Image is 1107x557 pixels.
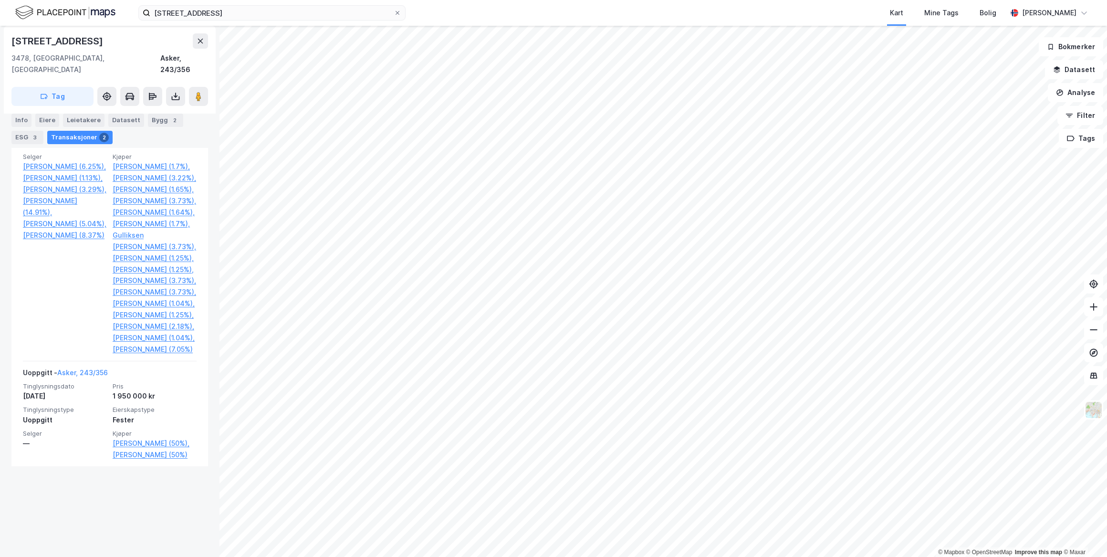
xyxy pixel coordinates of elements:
button: Tag [11,87,94,106]
a: [PERSON_NAME] (2.18%), [113,321,197,332]
a: [PERSON_NAME] (50%) [113,449,197,461]
a: [PERSON_NAME] (1.25%), [113,252,197,264]
div: [DATE] [23,390,107,402]
a: [PERSON_NAME] (1.7%), [113,161,197,172]
div: Bolig [980,7,996,19]
div: [PERSON_NAME] [1022,7,1076,19]
div: [STREET_ADDRESS] [11,33,105,49]
span: Kjøper [113,153,197,161]
button: Tags [1059,129,1103,148]
button: Datasett [1045,60,1103,79]
img: Z [1085,401,1103,419]
div: Transaksjoner [47,131,113,144]
a: Gulliksen [PERSON_NAME] (3.73%), [113,230,197,252]
a: [PERSON_NAME] (50%), [113,438,197,449]
div: Fester [113,414,197,426]
a: [PERSON_NAME] (3.73%), [113,275,197,286]
a: [PERSON_NAME] (1.25%), [113,264,197,275]
div: Leietakere [63,114,104,127]
a: Mapbox [938,549,964,556]
input: Søk på adresse, matrikkel, gårdeiere, leietakere eller personer [150,6,394,20]
span: Tinglysningsdato [23,382,107,390]
a: Improve this map [1015,549,1062,556]
span: Selger [23,153,107,161]
div: Bygg [148,114,183,127]
a: [PERSON_NAME] (7.05%) [113,344,197,355]
div: 1 950 000 kr [113,390,197,402]
button: Analyse [1048,83,1103,102]
a: [PERSON_NAME] (1.13%), [23,172,107,184]
div: Kontrollprogram for chat [1059,511,1107,557]
div: 3478, [GEOGRAPHIC_DATA], [GEOGRAPHIC_DATA] [11,53,160,75]
a: [PERSON_NAME] (1.25%), [113,309,197,321]
span: Kjøper [113,430,197,438]
a: [PERSON_NAME] (1.65%), [113,184,197,195]
div: 2 [170,116,179,125]
a: [PERSON_NAME] (14.91%), [23,195,107,218]
img: logo.f888ab2527a4732fd821a326f86c7f29.svg [15,4,115,21]
div: Uoppgitt - [23,367,108,382]
div: Mine Tags [924,7,959,19]
a: OpenStreetMap [966,549,1013,556]
a: [PERSON_NAME] (3.73%), [113,195,197,207]
div: Info [11,114,31,127]
div: Asker, 243/356 [160,53,208,75]
div: ESG [11,131,43,144]
a: [PERSON_NAME] (1.64%), [113,207,197,218]
span: Selger [23,430,107,438]
button: Bokmerker [1039,37,1103,56]
a: [PERSON_NAME] (6.25%), [23,161,107,172]
span: Tinglysningstype [23,406,107,414]
div: Kart [890,7,903,19]
a: [PERSON_NAME] (1.7%), [113,218,197,230]
iframe: Chat Widget [1059,511,1107,557]
a: [PERSON_NAME] (5.04%), [23,218,107,230]
a: [PERSON_NAME] (1.04%), [113,332,197,344]
a: [PERSON_NAME] (3.73%), [113,286,197,298]
div: Datasett [108,114,144,127]
a: Asker, 243/356 [57,368,108,377]
div: 2 [99,133,109,142]
div: — [23,438,107,449]
button: Filter [1057,106,1103,125]
div: Eiere [35,114,59,127]
a: [PERSON_NAME] (8.37%) [23,230,107,241]
a: [PERSON_NAME] (3.22%), [113,172,197,184]
span: Eierskapstype [113,406,197,414]
a: [PERSON_NAME] (3.29%), [23,184,107,195]
span: Pris [113,382,197,390]
div: 3 [30,133,40,142]
div: Uoppgitt [23,414,107,426]
a: [PERSON_NAME] (1.04%), [113,298,197,309]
